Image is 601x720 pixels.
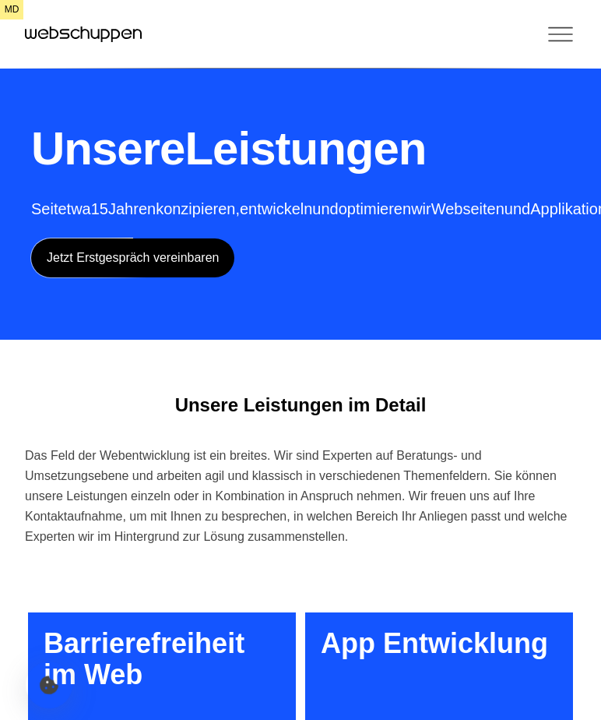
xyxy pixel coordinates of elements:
[31,238,234,277] a: Jetzt Erstgespräch vereinbaren
[411,200,431,217] span: wir
[300,19,576,50] button: Toggle Menu
[339,200,411,217] span: optimieren
[185,122,426,175] span: Leistungen
[5,2,19,18] span: md
[25,393,576,418] h2: Unsere Leistungen im Detail
[26,662,72,708] button: Cookie-Einstellungen öffnen
[108,200,156,217] span: Jahren
[312,200,338,217] span: und
[31,122,185,175] span: Unsere
[504,200,530,217] span: und
[240,200,312,217] span: entwickeln
[156,200,240,217] span: konzipieren,
[25,23,142,46] a: Hauptseite besuchen
[431,200,504,217] span: Webseiten
[31,200,58,217] span: Seit
[58,200,90,217] span: etwa
[91,200,108,217] span: 15
[25,446,576,547] div: Das Feld der Webentwicklung ist ein breites. Wir sind Experten auf Beratungs- und Umsetzungsebene...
